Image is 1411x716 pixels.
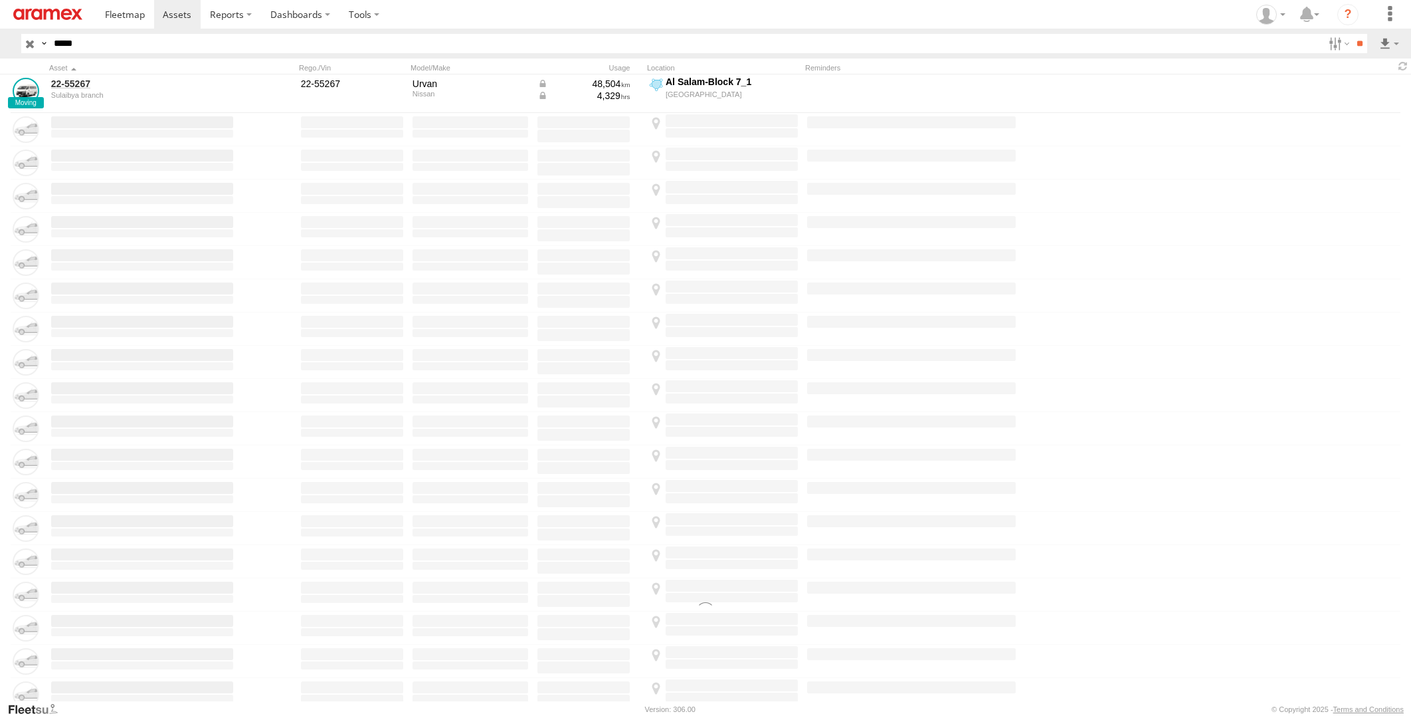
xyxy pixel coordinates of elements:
[1333,705,1404,713] a: Terms and Conditions
[1252,5,1290,25] div: Gabriel Liwang
[39,34,49,53] label: Search Query
[301,78,403,90] div: 22-55267
[805,63,1018,72] div: Reminders
[299,63,405,72] div: Rego./Vin
[1323,34,1352,53] label: Search Filter Options
[645,705,696,713] div: Version: 306.00
[13,9,82,20] img: aramex-logo.svg
[1337,4,1359,25] i: ?
[1395,60,1411,72] span: Refresh
[49,63,235,72] div: Click to Sort
[537,90,630,102] div: Data from Vehicle CANbus
[1271,705,1404,713] div: © Copyright 2025 -
[535,63,642,72] div: Usage
[13,78,39,104] a: View Asset Details
[413,78,528,90] div: Urvan
[51,78,233,90] a: 22-55267
[666,76,798,88] div: Al Salam-Block 7_1
[647,76,800,112] label: Click to View Current Location
[1378,34,1400,53] label: Export results as...
[647,63,800,72] div: Location
[666,90,798,99] div: [GEOGRAPHIC_DATA]
[413,90,528,98] div: Nissan
[411,63,530,72] div: Model/Make
[7,703,68,716] a: Visit our Website
[51,91,233,99] div: undefined
[537,78,630,90] div: Data from Vehicle CANbus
